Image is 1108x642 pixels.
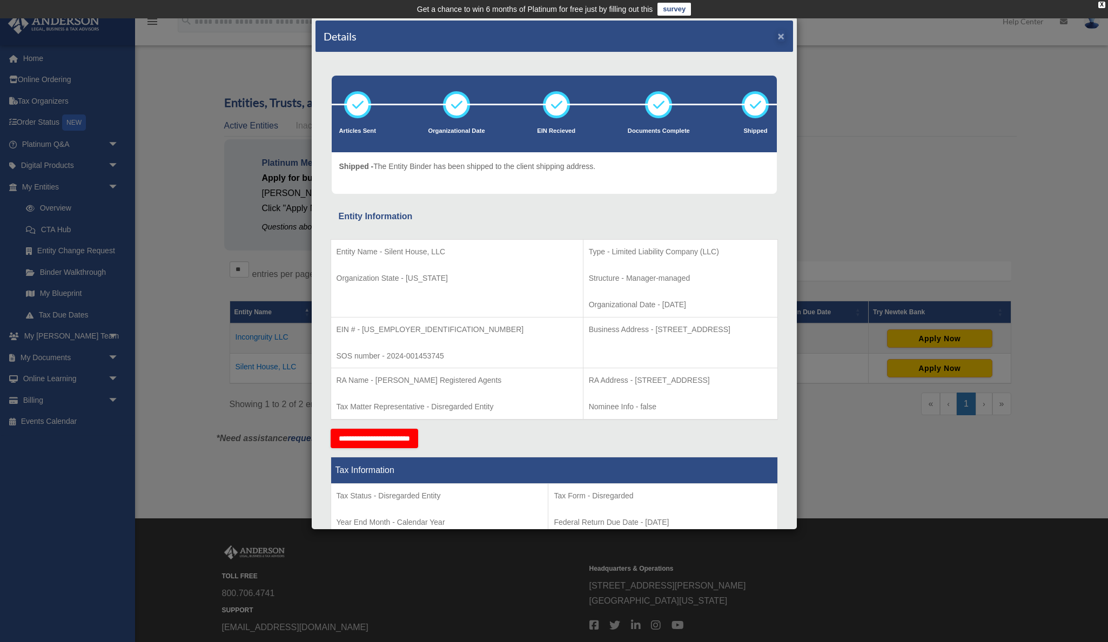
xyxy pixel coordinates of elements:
th: Tax Information [331,457,777,483]
p: EIN Recieved [537,126,575,137]
p: RA Name - [PERSON_NAME] Registered Agents [337,374,577,387]
p: Tax Form - Disregarded [554,489,771,503]
p: Tax Status - Disregarded Entity [337,489,543,503]
span: Shipped - [339,162,374,171]
p: Shipped [742,126,769,137]
p: Organization State - [US_STATE] [337,272,577,285]
p: Tax Matter Representative - Disregarded Entity [337,400,577,414]
p: Year End Month - Calendar Year [337,516,543,529]
div: Get a chance to win 6 months of Platinum for free just by filling out this [417,3,653,16]
p: Structure - Manager-managed [589,272,772,285]
p: Documents Complete [628,126,690,137]
div: Entity Information [339,209,770,224]
p: The Entity Binder has been shipped to the client shipping address. [339,160,596,173]
p: Type - Limited Liability Company (LLC) [589,245,772,259]
h4: Details [324,29,357,44]
p: Organizational Date - [DATE] [589,298,772,312]
p: Organizational Date [428,126,485,137]
p: Federal Return Due Date - [DATE] [554,516,771,529]
p: Entity Name - Silent House, LLC [337,245,577,259]
p: SOS number - 2024-001453745 [337,349,577,363]
td: Tax Period Type - Calendar Year [331,483,548,563]
p: Articles Sent [339,126,376,137]
div: close [1098,2,1105,8]
button: × [778,30,785,42]
a: survey [657,3,691,16]
p: EIN # - [US_EMPLOYER_IDENTIFICATION_NUMBER] [337,323,577,336]
p: Business Address - [STREET_ADDRESS] [589,323,772,336]
p: RA Address - [STREET_ADDRESS] [589,374,772,387]
p: Nominee Info - false [589,400,772,414]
